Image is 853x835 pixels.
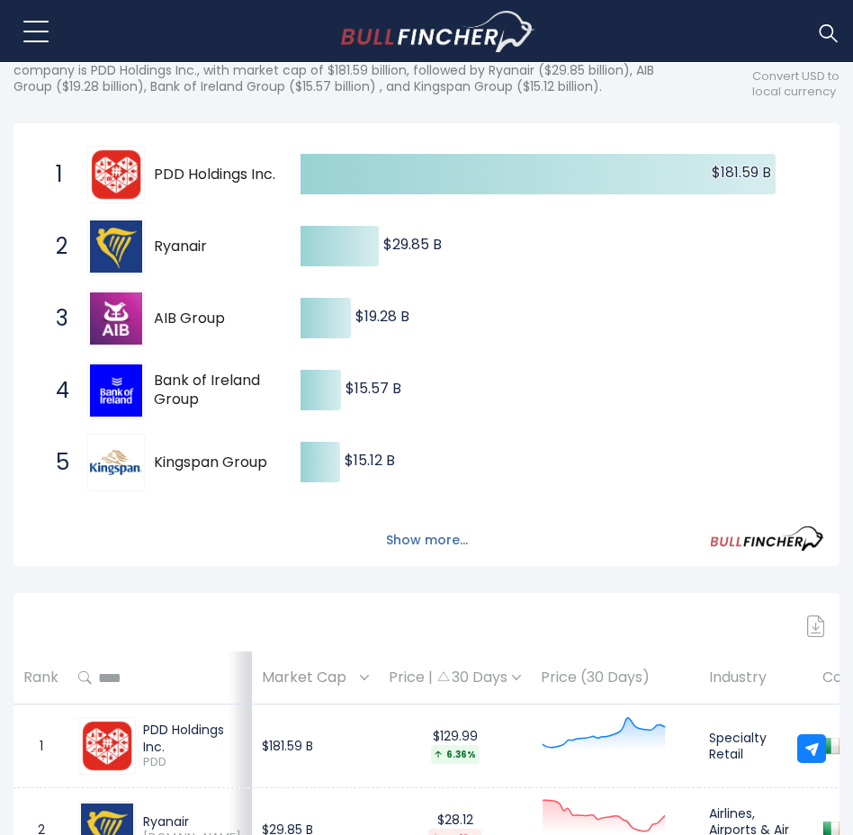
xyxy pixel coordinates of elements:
[81,720,133,772] img: PDD.png
[47,375,65,406] span: 4
[389,669,521,687] div: Price | 30 Days
[47,447,65,478] span: 5
[389,728,521,763] div: $129.99
[262,664,355,692] span: Market Cap
[431,745,480,764] div: 6.36%
[90,148,142,201] img: PDD Holdings Inc.
[341,11,535,52] img: Bullfincher logo
[90,364,142,417] img: Bank of Ireland Group
[752,69,840,100] span: Convert USD to local currency
[154,166,290,184] span: PDD Holdings Inc.
[90,292,142,345] img: AIB Group
[47,231,65,262] span: 2
[154,372,290,409] span: Bank of Ireland Group
[143,722,242,754] div: PDD Holdings Inc.
[90,450,142,475] img: Kingspan Group
[90,220,142,273] img: Ryanair
[699,651,813,705] th: Industry
[47,303,65,334] span: 3
[355,306,409,327] text: $19.28 B
[154,310,290,328] span: AIB Group
[13,651,68,705] th: Rank
[143,813,242,830] div: Ryanair
[345,450,395,471] text: $15.12 B
[143,755,242,770] span: PDD
[699,705,813,788] td: Specialty Retail
[375,525,479,555] button: Show more...
[13,705,68,788] td: 1
[154,453,290,472] span: Kingspan Group
[531,651,699,705] th: Price (30 Days)
[712,162,771,183] text: $181.59 B
[252,705,379,788] td: $181.59 B
[383,234,442,255] text: $29.85 B
[13,45,678,94] p: The following shows the ranking of the largest Irish companies by market cap. The top-ranking com...
[341,11,534,52] a: Go to homepage
[47,159,65,190] span: 1
[346,378,401,399] text: $15.57 B
[154,238,290,256] span: Ryanair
